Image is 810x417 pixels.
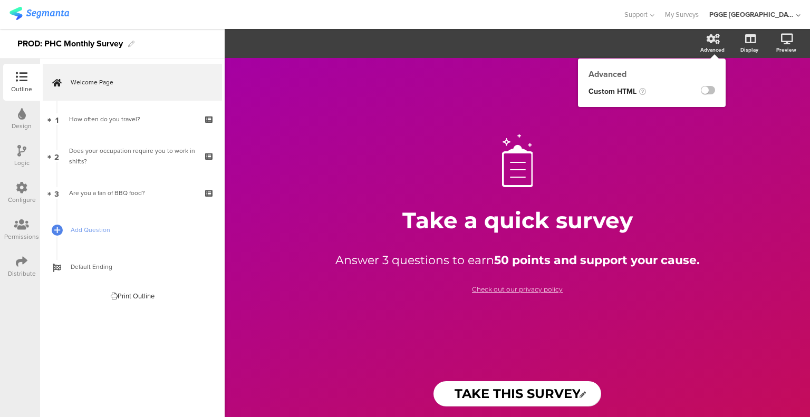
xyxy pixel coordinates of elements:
div: PROD: PHC Monthly Survey [17,35,123,52]
span: Add Question [71,225,206,235]
div: Advanced [700,46,725,54]
img: segmanta logo [9,7,69,20]
p: Answer 3 questions to earn [333,251,702,269]
div: Preview [776,46,796,54]
span: 2 [54,150,59,162]
div: Permissions [4,232,39,241]
strong: 50 points and support your cause. [494,253,700,267]
span: 3 [54,187,59,199]
a: Check out our privacy policy [472,285,563,293]
span: 1 [55,113,59,125]
div: Distribute [8,269,36,278]
p: Take a quick survey [322,207,712,234]
div: Display [740,46,758,54]
span: Welcome Page [71,77,206,88]
div: Outline [11,84,32,94]
div: Design [12,121,32,131]
div: Does your occupation require you to work in shifts? [69,146,195,167]
a: 2 Does your occupation require you to work in shifts? [43,138,222,174]
div: Configure [8,195,36,205]
div: How often do you travel? [69,114,195,124]
span: Support [624,9,648,20]
span: Default Ending [71,261,206,272]
span: Custom HTML [589,86,637,97]
a: Welcome Page [43,64,222,101]
div: Logic [14,158,30,168]
div: Are you a fan of BBQ food? [69,188,195,198]
a: 3 Are you a fan of BBQ food? [43,174,222,211]
div: Print Outline [111,291,155,301]
div: PGGE [GEOGRAPHIC_DATA] [709,9,794,20]
div: Advanced [578,68,726,80]
input: Start [433,381,602,406]
a: Default Ending [43,248,222,285]
a: 1 How often do you travel? [43,101,222,138]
